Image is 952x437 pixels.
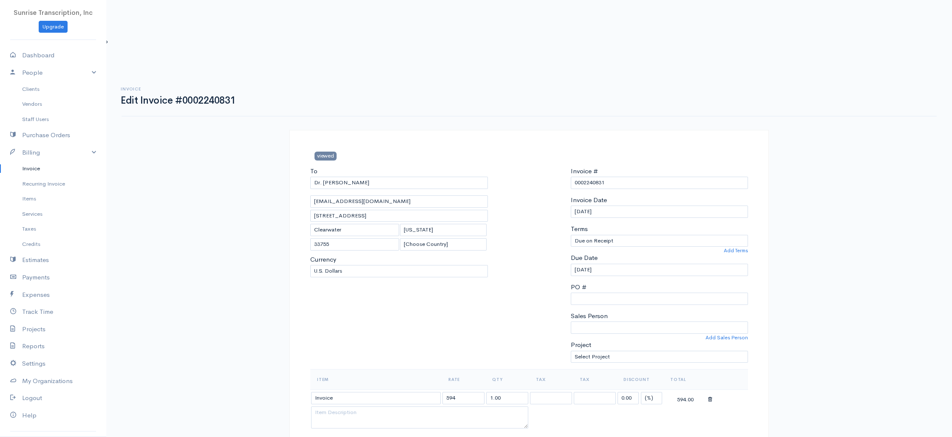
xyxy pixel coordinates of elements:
input: dd-mm-yyyy [571,264,748,276]
input: City [310,224,399,236]
input: Item Name [311,392,441,404]
span: viewed [314,152,337,161]
input: dd-mm-yyyy [571,206,748,218]
input: Zip [310,238,399,251]
h6: Invoice [121,87,235,91]
label: Project [571,340,591,350]
th: Tax [529,369,573,390]
th: Total [663,369,707,390]
th: Discount [617,369,663,390]
label: Invoice Date [571,195,607,205]
span: Sunrise Transcription, Inc [14,8,93,17]
th: Qty [485,369,529,390]
label: Sales Person [571,311,608,321]
label: PO # [571,282,586,292]
input: Address [310,210,488,222]
input: State [400,224,487,236]
label: Due Date [571,253,598,263]
label: Currency [310,255,336,265]
div: 594.00 [664,393,706,404]
th: Item [310,369,442,390]
input: Client Name [310,177,488,189]
label: Terms [571,224,588,234]
a: Add Sales Person [705,334,748,341]
a: Upgrade [39,21,68,33]
h1: Edit Invoice #0002240831 [121,95,235,106]
label: Invoice # [571,166,598,176]
input: Email [310,195,488,208]
a: Add Terms [724,247,748,254]
th: Rate [442,369,485,390]
th: Tax [573,369,617,390]
label: To [310,166,317,176]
